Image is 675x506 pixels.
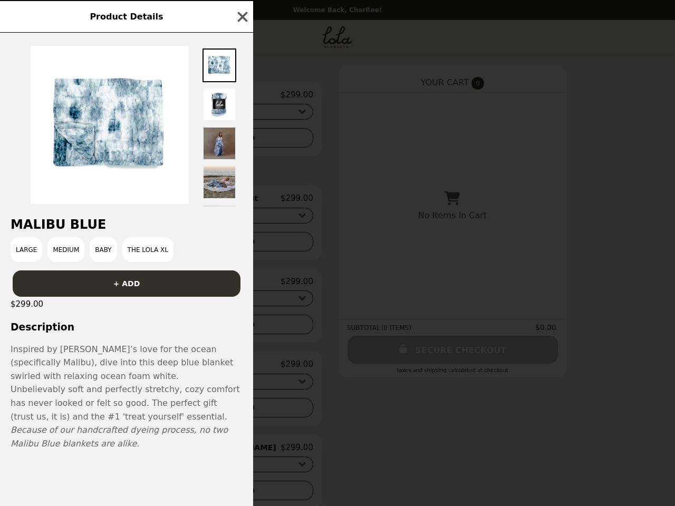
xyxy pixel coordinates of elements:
span: The perfect gift (trust us, it is) and the #1 'treat yourself' essential. [11,398,227,422]
button: Medium [47,237,84,262]
button: Large [11,237,42,262]
em: Because of our handcrafted dyeing process, no two Malibu Blue blankets are alike. [11,425,228,449]
img: Thumbnail 1 [202,48,236,82]
span: Unbelievably soft and perfectly stretchy, cozy comfort has never looked or felt so good. [11,384,240,421]
img: Thumbnail 5 [202,205,236,238]
img: Large [31,46,189,204]
img: Thumbnail 4 [202,166,236,199]
span: Product Details [90,12,163,22]
img: Thumbnail 3 [202,126,236,160]
button: The Lola XL [122,237,173,262]
button: Baby [90,237,117,262]
img: Thumbnail 2 [202,87,236,121]
span: Inspired by [PERSON_NAME]’s love for the ocean (specifically Malibu), dive into this deep blue bl... [11,344,233,381]
button: + ADD [13,270,240,297]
